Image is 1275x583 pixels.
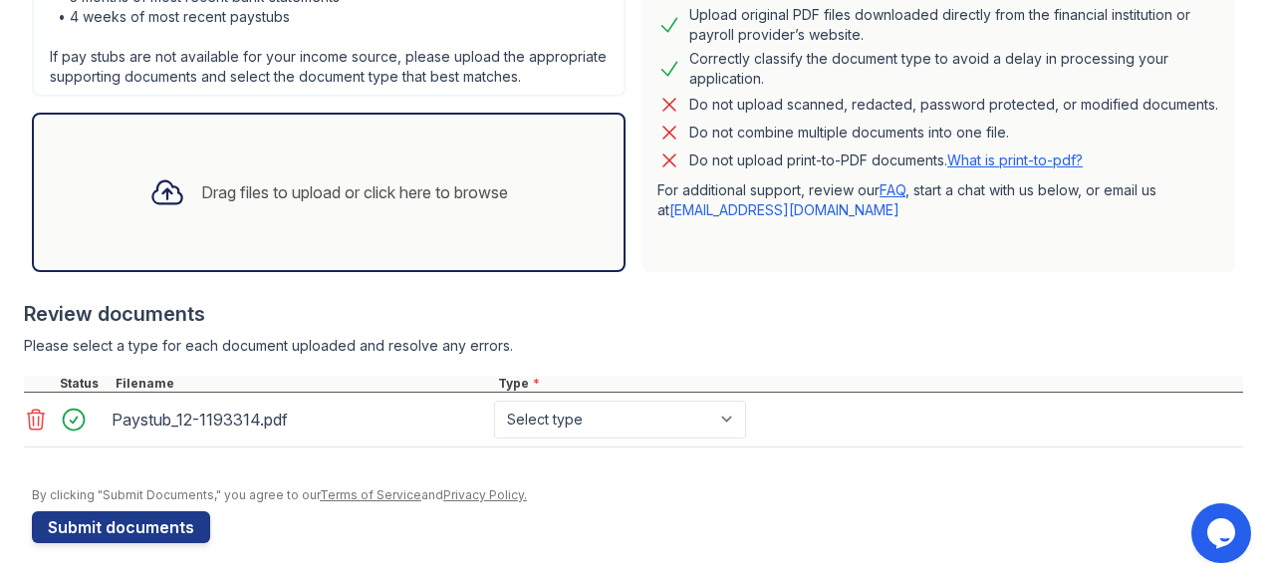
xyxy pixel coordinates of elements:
div: Do not combine multiple documents into one file. [689,121,1009,145]
div: Upload original PDF files downloaded directly from the financial institution or payroll provider’... [689,5,1219,45]
a: Terms of Service [320,487,421,502]
div: Status [56,376,112,392]
iframe: chat widget [1191,503,1255,563]
a: [EMAIL_ADDRESS][DOMAIN_NAME] [669,201,899,218]
div: Type [494,376,1243,392]
a: What is print-to-pdf? [947,151,1083,168]
div: Filename [112,376,494,392]
p: For additional support, review our , start a chat with us below, or email us at [657,180,1219,220]
div: Paystub_12-1193314.pdf [112,404,486,436]
div: Correctly classify the document type to avoid a delay in processing your application. [689,49,1219,89]
div: Do not upload scanned, redacted, password protected, or modified documents. [689,93,1218,117]
a: Privacy Policy. [443,487,527,502]
div: Please select a type for each document uploaded and resolve any errors. [24,336,1243,356]
div: Review documents [24,300,1243,328]
div: By clicking "Submit Documents," you agree to our and [32,487,1243,503]
a: FAQ [880,181,905,198]
button: Submit documents [32,511,210,543]
div: Drag files to upload or click here to browse [201,180,508,204]
p: Do not upload print-to-PDF documents. [689,150,1083,170]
